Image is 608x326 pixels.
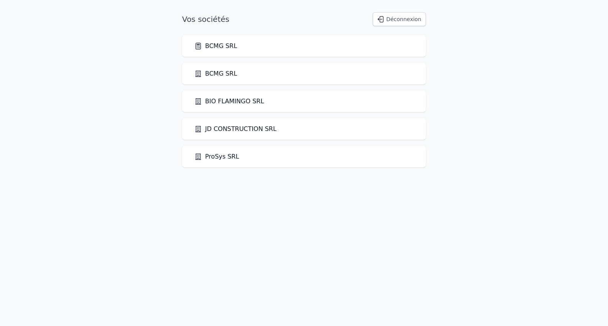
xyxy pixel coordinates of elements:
a: BCMG SRL [194,41,237,51]
a: JD CONSTRUCTION SRL [194,124,276,134]
a: ProSys SRL [194,152,239,161]
h1: Vos sociétés [182,14,229,25]
button: Déconnexion [373,12,426,26]
a: BIO FLAMINGO SRL [194,97,264,106]
a: BCMG SRL [194,69,237,78]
